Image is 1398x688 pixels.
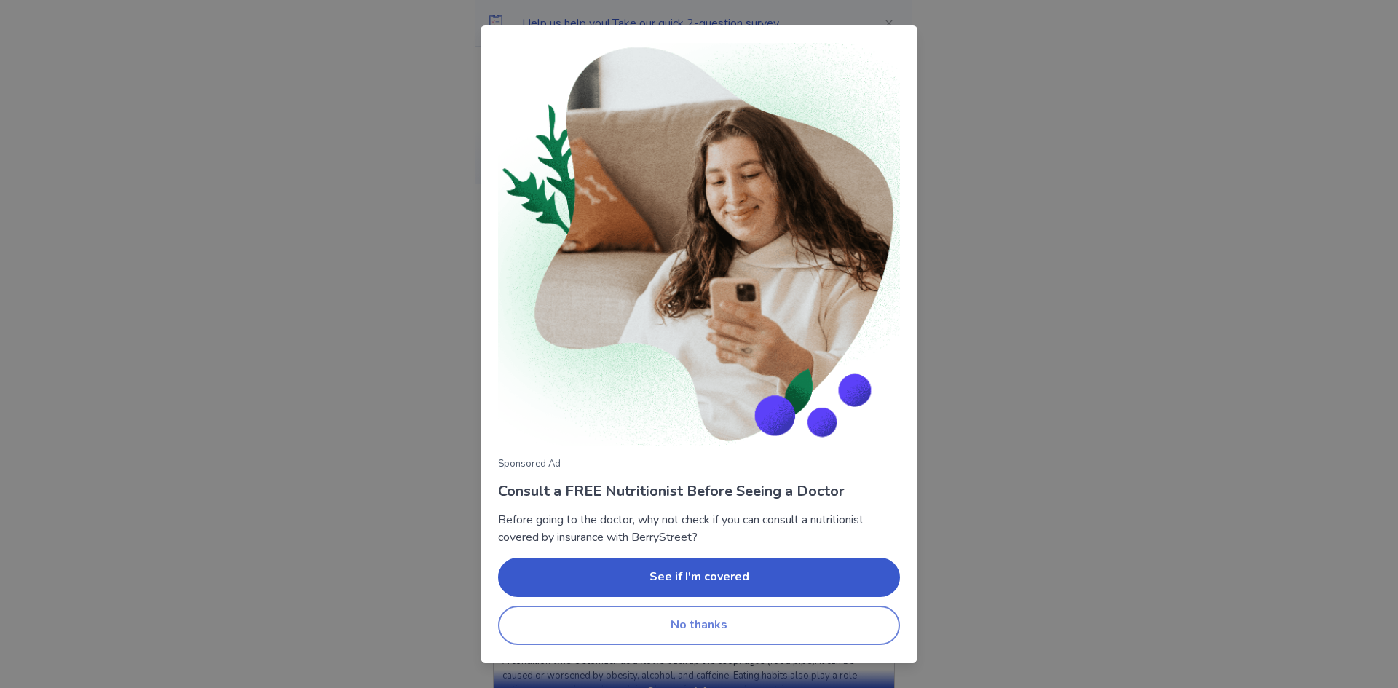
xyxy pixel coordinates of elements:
p: Consult a FREE Nutritionist Before Seeing a Doctor [498,481,900,502]
button: See if I'm covered [498,558,900,597]
button: No thanks [498,606,900,645]
p: Sponsored Ad [498,457,900,472]
img: Woman consulting with nutritionist on phone [498,43,900,446]
p: Before going to the doctor, why not check if you can consult a nutritionist covered by insurance ... [498,511,900,546]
